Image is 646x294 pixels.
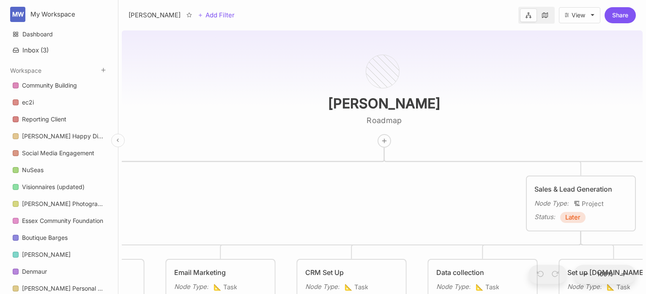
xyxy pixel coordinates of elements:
[22,131,105,141] div: [PERSON_NAME] Happy Dining
[565,212,580,223] span: Later
[22,182,85,192] div: Visionnaires (updated)
[22,216,103,226] div: Essex Community Foundation
[574,200,582,208] i: 🏗
[476,283,485,291] i: 📐
[436,267,529,278] div: Data collection
[22,148,94,158] div: Social Media Engagement
[8,196,110,212] a: [PERSON_NAME] Photography
[300,115,469,126] textarea: Roadmap
[534,212,555,222] div: Status :
[22,267,47,277] div: Denmaur
[305,267,398,278] div: CRM Set Up
[174,282,208,292] div: Node Type :
[567,282,602,292] div: Node Type :
[129,10,181,20] div: [PERSON_NAME]
[8,213,110,229] a: Essex Community Foundation
[8,128,110,144] a: [PERSON_NAME] Happy Dining
[286,27,483,148] div: Roadmap
[8,111,110,128] div: Reporting Client
[22,97,34,107] div: ec2i
[8,94,110,111] div: ec2i
[8,230,110,246] a: Boutique Barges
[8,145,110,161] a: Social Media Engagement
[8,264,110,280] a: Denmaur
[174,267,267,278] div: Email Marketing
[305,282,339,292] div: Node Type :
[22,165,44,175] div: NuSeas
[8,128,110,145] div: [PERSON_NAME] Happy Dining
[8,111,110,127] a: Reporting Client
[534,198,569,209] div: Node Type :
[8,77,110,93] a: Community Building
[8,26,110,42] a: Dashboard
[8,247,110,263] a: [PERSON_NAME]
[22,283,105,294] div: [PERSON_NAME] Personal Development Coach Site Map
[8,162,110,178] a: NuSeas
[203,10,235,20] span: Add Filter
[22,199,105,209] div: [PERSON_NAME] Photography
[595,265,615,284] button: 100%
[8,145,110,162] div: Social Media Engagement
[534,184,627,194] div: Sales & Lead Generation
[559,7,600,23] button: View
[22,233,68,243] div: Boutique Barges
[22,250,71,260] div: [PERSON_NAME]
[607,282,630,292] span: Task
[10,7,108,22] button: MWMy Workspace
[574,199,604,209] span: Project
[436,282,471,292] div: Node Type :
[572,12,585,19] div: View
[8,43,110,58] button: Inbox (3)
[345,283,354,291] i: 📐
[605,7,636,23] button: Share
[22,114,66,124] div: Reporting Client
[22,80,77,91] div: Community Building
[10,7,25,22] div: MW
[8,94,110,110] a: ec2i
[8,264,110,280] div: Denmaur
[30,11,94,18] div: My Workspace
[526,175,636,232] div: Sales & Lead GenerationNode Type:🏗ProjectStatus:Later
[198,10,235,20] button: Add Filter
[607,283,616,291] i: 📐
[214,283,223,291] i: 📐
[8,77,110,94] div: Community Building
[214,282,237,292] span: Task
[476,282,499,292] span: Task
[8,179,110,195] a: Visionnaires (updated)
[10,67,41,74] button: Workspace
[345,282,368,292] span: Task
